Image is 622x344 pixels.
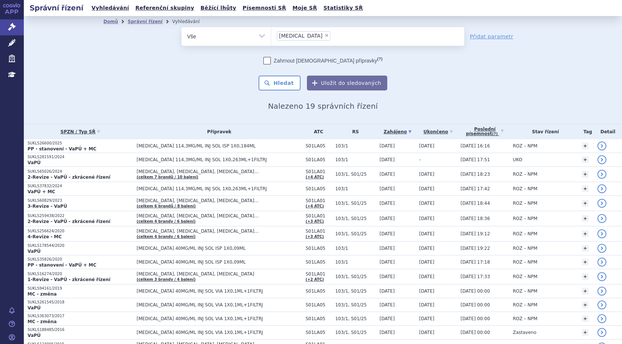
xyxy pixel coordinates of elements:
span: [DATE] 00:00 [461,316,490,321]
a: (celkem 3 brandy / 4 balení) [137,277,195,281]
span: 103/1 [335,259,376,265]
span: [MEDICAL_DATA] 40MG/ML INJ SOL VIA 1X0,1ML+1FILTRJ [137,330,302,335]
span: - [419,157,421,162]
a: + [582,329,589,336]
a: (celkem 4 brandy / 6 balení) [137,219,195,223]
span: [DATE] [379,157,395,162]
span: × [324,33,329,38]
input: [MEDICAL_DATA] [333,31,337,40]
span: ROZ – NPM [513,246,537,251]
a: detail [597,258,606,267]
a: (+3 ATC) [305,219,324,223]
strong: VaPÚ + MC [28,189,55,194]
span: S01LA05 [305,259,331,265]
span: [DATE] [419,274,435,279]
a: + [582,230,589,237]
span: ROZ – NPM [513,216,537,221]
span: Nalezeno 19 správních řízení [268,102,378,111]
a: + [582,302,589,308]
span: [DATE] [419,201,435,206]
a: + [582,156,589,163]
span: [MEDICAL_DATA], [MEDICAL_DATA], [MEDICAL_DATA]… [137,169,302,174]
a: + [582,259,589,265]
p: SUKLS281591/2024 [28,155,133,160]
span: [DATE] [419,231,435,236]
span: [DATE] 17:42 [461,186,490,191]
span: S01LA05 [305,186,331,191]
strong: PP - stanovení - VaPÚ + MC [28,262,96,268]
span: [MEDICAL_DATA], [MEDICAL_DATA], [MEDICAL_DATA]… [137,213,302,219]
p: SUKLS261545/2018 [28,300,133,305]
span: 103/1, S01/25 [335,302,376,308]
a: + [582,143,589,149]
p: SUKLS94161/2019 [28,286,133,291]
strong: PP - stanovení - VaPÚ + MC [28,146,96,152]
a: Domů [103,19,118,24]
a: detail [597,170,606,179]
span: [DATE] [419,143,435,149]
span: [DATE] [419,330,435,335]
p: SUKLS363073/2017 [28,313,133,319]
a: detail [597,272,606,281]
span: [MEDICAL_DATA] 40MG/ML INJ SOL VIA 1X0,1ML+1FILTRJ [137,316,302,321]
span: ROZ – NPM [513,186,537,191]
span: ROZ – NPM [513,302,537,308]
span: S01LA01 [305,198,331,203]
button: Hledat [259,76,301,90]
a: (+3 ATC) [305,235,324,239]
a: detail [597,199,606,208]
span: S01LA05 [305,143,331,149]
span: [MEDICAL_DATA], [MEDICAL_DATA], [MEDICAL_DATA] [137,271,302,277]
span: Zastaveno [513,330,536,335]
span: [MEDICAL_DATA] 40MG/ML INJ SOL ISP 1X0,09ML [137,246,302,251]
a: Moje SŘ [290,3,319,13]
a: (+4 ATC) [305,204,324,208]
span: S01LA01 [305,229,331,234]
span: [DATE] 00:00 [461,302,490,308]
strong: MC - změna [28,319,57,324]
span: [DATE] [379,289,395,294]
span: [DATE] 18:44 [461,201,490,206]
span: [MEDICAL_DATA] 114,3MG/ML INJ SOL 1X0,263ML+1FILTRJ [137,186,302,191]
span: [DATE] 19:12 [461,231,490,236]
span: ROZ – NPM [513,143,537,149]
span: [DATE] [379,172,395,177]
p: SUKLS35826/2020 [28,257,133,262]
span: [DATE] [379,259,395,265]
a: Přidat parametr [470,33,513,40]
span: [DATE] [419,172,435,177]
a: Poslednípísemnost(?) [461,124,509,139]
span: [DATE] 18:23 [461,172,490,177]
a: detail [597,141,606,150]
span: ROZ – NPM [513,259,537,265]
strong: 4-Revize - MC [28,234,62,239]
span: [DATE] [379,316,395,321]
span: ROZ – NPM [513,316,537,321]
a: Ukončeno [419,127,457,137]
a: detail [597,328,606,337]
abbr: (?) [492,132,498,136]
a: + [582,200,589,207]
a: Správní řízení [128,19,163,24]
a: (celkem 6 brandů / 8 balení) [137,204,196,208]
span: ROZ – NPM [513,172,537,177]
p: SUKLS259438/2022 [28,213,133,219]
span: [DATE] [379,216,395,221]
span: [DATE] [379,330,395,335]
span: [DATE] [379,143,395,149]
span: [DATE] [419,216,435,221]
span: [DATE] [419,246,435,251]
span: [MEDICAL_DATA] 114,3MG/ML INJ SOL ISP 1X0,184ML [137,143,302,149]
th: Detail [594,124,622,139]
span: ROZ – NPM [513,289,537,294]
p: SUKLS26600/2025 [28,141,133,146]
a: Písemnosti SŘ [240,3,288,13]
a: Vyhledávání [89,3,131,13]
th: Přípravek [133,124,302,139]
span: 103/1 [335,157,376,162]
a: detail [597,314,606,323]
span: S01LA05 [305,246,331,251]
p: SUKLS256624/2020 [28,229,133,234]
span: [MEDICAL_DATA] 40MG/ML INJ SOL VIA 1X0,1ML+1FILTRJ [137,289,302,294]
strong: 2-Revize - VaPÚ - zkrácené řízení [28,219,110,224]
